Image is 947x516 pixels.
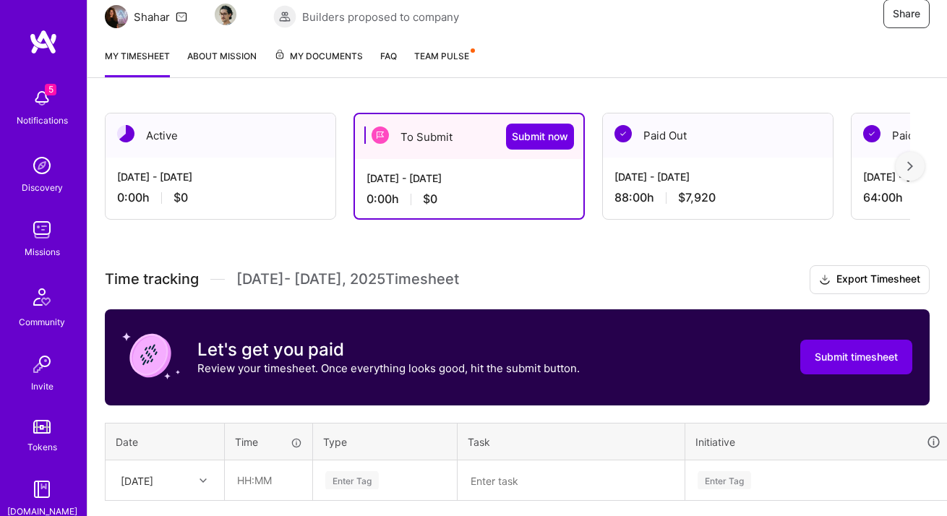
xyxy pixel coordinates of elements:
[380,48,397,77] a: FAQ
[423,192,437,207] span: $0
[117,169,324,184] div: [DATE] - [DATE]
[372,126,389,144] img: To Submit
[506,124,574,150] button: Submit now
[45,84,56,95] span: 5
[325,469,379,491] div: Enter Tag
[367,171,572,186] div: [DATE] - [DATE]
[302,9,459,25] span: Builders proposed to company
[19,314,65,330] div: Community
[117,190,324,205] div: 0:00 h
[863,125,880,142] img: Paid Out
[200,477,207,484] i: icon Chevron
[367,192,572,207] div: 0:00 h
[122,327,180,384] img: coin
[105,48,170,77] a: My timesheet
[17,113,68,128] div: Notifications
[31,379,53,394] div: Invite
[614,169,821,184] div: [DATE] - [DATE]
[414,51,469,61] span: Team Pulse
[274,48,363,64] span: My Documents
[236,270,459,288] span: [DATE] - [DATE] , 2025 Timesheet
[907,161,913,171] img: right
[313,423,458,460] th: Type
[215,4,236,25] img: Team Member Avatar
[273,5,296,28] img: Builders proposed to company
[25,280,59,314] img: Community
[216,2,235,27] a: Team Member Avatar
[173,190,188,205] span: $0
[512,129,568,144] span: Submit now
[27,151,56,180] img: discovery
[614,125,632,142] img: Paid Out
[197,361,580,376] p: Review your timesheet. Once everything looks good, hit the submit button.
[678,190,716,205] span: $7,920
[27,439,57,455] div: Tokens
[414,48,473,77] a: Team Pulse
[458,423,685,460] th: Task
[176,11,187,22] i: icon Mail
[134,9,170,25] div: Shahar
[695,434,941,450] div: Initiative
[106,113,335,158] div: Active
[187,48,257,77] a: About Mission
[614,190,821,205] div: 88:00 h
[22,180,63,195] div: Discovery
[810,265,930,294] button: Export Timesheet
[698,469,751,491] div: Enter Tag
[893,7,920,21] span: Share
[29,29,58,55] img: logo
[33,420,51,434] img: tokens
[819,272,831,288] i: icon Download
[355,114,583,159] div: To Submit
[27,215,56,244] img: teamwork
[105,5,128,28] img: Team Architect
[27,475,56,504] img: guide book
[27,350,56,379] img: Invite
[815,350,898,364] span: Submit timesheet
[27,84,56,113] img: bell
[25,244,60,259] div: Missions
[117,125,134,142] img: Active
[105,270,199,288] span: Time tracking
[106,423,225,460] th: Date
[274,48,363,77] a: My Documents
[603,113,833,158] div: Paid Out
[235,434,302,450] div: Time
[800,340,912,374] button: Submit timesheet
[121,473,153,488] div: [DATE]
[226,461,312,499] input: HH:MM
[197,339,580,361] h3: Let's get you paid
